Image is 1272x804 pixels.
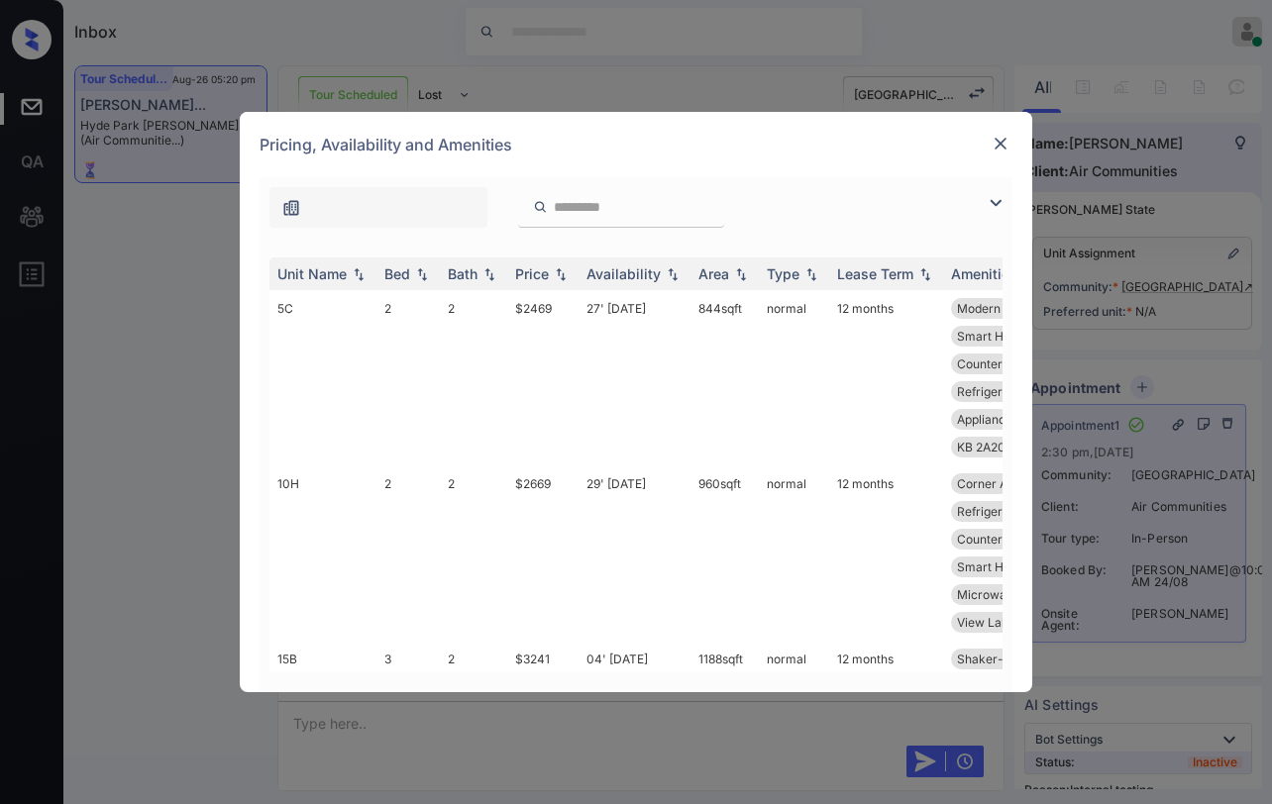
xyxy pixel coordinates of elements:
[984,191,1007,215] img: icon-zuma
[829,290,943,465] td: 12 months
[269,465,376,641] td: 10H
[690,290,759,465] td: 844 sqft
[767,265,799,282] div: Type
[690,465,759,641] td: 960 sqft
[957,301,1046,316] span: Modern Kitchen
[957,384,1051,399] span: Refrigerator Le...
[579,465,690,641] td: 29' [DATE]
[376,465,440,641] td: 2
[448,265,477,282] div: Bath
[384,265,410,282] div: Bed
[829,465,943,641] td: 12 months
[349,267,369,281] img: sorting
[440,465,507,641] td: 2
[281,198,301,218] img: icon-zuma
[586,265,661,282] div: Availability
[507,290,579,465] td: $2469
[759,290,829,465] td: normal
[957,476,1064,491] span: Corner Apartmen...
[376,290,440,465] td: 2
[915,267,935,281] img: sorting
[837,265,913,282] div: Lease Term
[507,465,579,641] td: $2669
[951,265,1017,282] div: Amenities
[957,587,1020,602] span: Microwave
[731,267,751,281] img: sorting
[412,267,432,281] img: sorting
[957,504,1051,519] span: Refrigerator Le...
[277,265,347,282] div: Unit Name
[957,615,1015,630] span: View Lake
[957,652,1060,666] span: Shaker-style Ma...
[957,559,1067,574] span: Smart Home Door...
[440,290,507,465] td: 2
[479,267,499,281] img: sorting
[579,290,690,465] td: 27' [DATE]
[663,267,683,281] img: sorting
[957,329,1067,344] span: Smart Home Door...
[957,440,1050,454] span: KB 2A20 Legacy
[991,134,1010,153] img: close
[269,290,376,465] td: 5C
[759,465,829,641] td: normal
[957,412,1052,427] span: Appliances Stai...
[957,356,1059,371] span: Countertops Gra...
[801,267,821,281] img: sorting
[698,265,729,282] div: Area
[957,532,1059,547] span: Countertops Gra...
[515,265,549,282] div: Price
[240,112,1032,177] div: Pricing, Availability and Amenities
[533,198,548,216] img: icon-zuma
[551,267,571,281] img: sorting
